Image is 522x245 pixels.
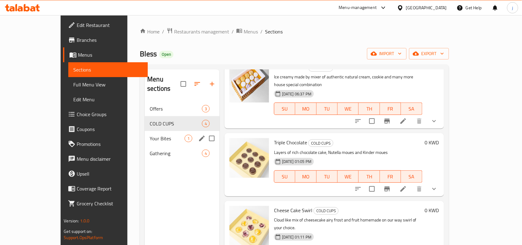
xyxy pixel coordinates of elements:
[317,170,338,183] button: TU
[412,114,427,129] button: delete
[274,73,422,89] p: Ice creamy made by mixer of authentic natural cream, cookie and many more house special combination
[63,107,148,122] a: Choice Groups
[150,105,202,112] span: Offers
[77,125,143,133] span: Coupons
[274,138,307,147] span: Triple Chocolate
[64,227,92,235] span: Get support on:
[145,131,220,146] div: Your Bites1edit
[64,234,103,242] a: Support.OpsPlatform
[414,50,444,58] span: export
[274,149,422,156] p: Layers of rich chocolate cake, Nutella moues and Kinder moues
[427,114,442,129] button: show more
[380,114,395,129] button: Branch-specific-item
[202,150,210,157] div: items
[361,104,377,113] span: TH
[167,28,229,36] a: Restaurants management
[145,146,220,161] div: Gathering4
[197,134,207,143] button: edit
[430,117,438,125] svg: Show Choices
[140,28,160,35] a: Home
[351,182,366,196] button: sort-choices
[140,28,449,36] nav: breadcrumb
[229,138,269,178] img: Triple Chocolate
[63,18,148,33] a: Edit Restaurant
[202,151,209,156] span: 4
[406,4,447,11] div: [GEOGRAPHIC_DATA]
[280,234,314,240] span: [DATE] 01:11 PM
[63,47,148,62] a: Menus
[298,172,314,181] span: MO
[359,170,380,183] button: TH
[401,170,422,183] button: SA
[427,182,442,196] button: show more
[265,28,283,35] span: Sections
[77,21,143,29] span: Edit Restaurant
[232,28,234,35] li: /
[73,81,143,88] span: Full Menu View
[380,182,395,196] button: Branch-specific-item
[319,172,335,181] span: TU
[338,103,359,115] button: WE
[274,170,295,183] button: SU
[351,114,366,129] button: sort-choices
[314,207,338,214] span: COLD CUPS
[359,103,380,115] button: TH
[404,172,420,181] span: SA
[63,151,148,166] a: Menu disclaimer
[63,181,148,196] a: Coverage Report
[401,103,422,115] button: SA
[260,28,263,35] li: /
[274,103,295,115] button: SU
[64,217,79,225] span: Version:
[77,185,143,192] span: Coverage Report
[150,120,202,127] span: COLD CUPS
[150,135,185,142] span: Your Bites
[147,75,181,93] h2: Menu sections
[202,121,209,127] span: 4
[366,182,379,195] span: Select to update
[383,104,399,113] span: FR
[425,138,439,147] h6: 0 KWD
[80,217,90,225] span: 1.0.0
[317,103,338,115] button: TU
[63,196,148,211] a: Grocery Checklist
[77,36,143,44] span: Branches
[77,200,143,207] span: Grocery Checklist
[280,159,314,164] span: [DATE] 01:05 PM
[145,116,220,131] div: COLD CUPS4
[140,47,157,61] span: Bless
[205,77,220,91] button: Add section
[63,137,148,151] a: Promotions
[308,139,333,147] div: COLD CUPS
[366,115,379,128] span: Select to update
[380,103,401,115] button: FR
[298,104,314,113] span: MO
[280,91,314,97] span: [DATE] 06:37 PM
[274,216,422,232] p: Cloud like mix of cheesecake airy frost and fruit homemade on our way swirl of your choice.
[340,104,356,113] span: WE
[177,77,190,90] span: Select all sections
[77,111,143,118] span: Choice Groups
[190,77,205,91] span: Sort sections
[63,33,148,47] a: Branches
[340,172,356,181] span: WE
[383,172,399,181] span: FR
[174,28,229,35] span: Restaurants management
[77,140,143,148] span: Promotions
[68,77,148,92] a: Full Menu View
[274,206,312,215] span: Cheese Cake Swirl
[68,92,148,107] a: Edit Menu
[73,96,143,103] span: Edit Menu
[162,28,164,35] li: /
[309,140,333,147] span: COLD CUPS
[159,52,173,57] span: Open
[400,117,407,125] a: Edit menu item
[185,136,192,142] span: 1
[404,104,420,113] span: SA
[63,166,148,181] a: Upsell
[400,185,407,193] a: Edit menu item
[145,99,220,163] nav: Menu sections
